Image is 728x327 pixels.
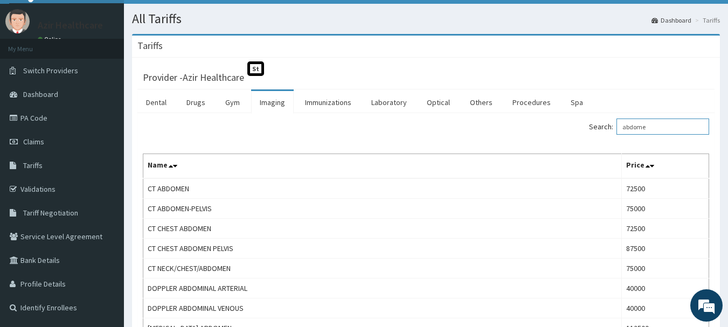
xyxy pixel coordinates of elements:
a: Dental [137,91,175,114]
span: Claims [23,137,44,147]
span: Dashboard [23,89,58,99]
td: CT CHEST ABDOMEN PELVIS [143,239,622,259]
a: Immunizations [296,91,360,114]
td: DOPPLER ABDOMINAL VENOUS [143,298,622,318]
a: Dashboard [651,16,691,25]
a: Procedures [504,91,559,114]
h1: All Tariffs [132,12,720,26]
input: Search: [616,119,709,135]
span: We're online! [63,96,149,205]
span: St [247,61,264,76]
td: 72500 [622,178,709,199]
td: 72500 [622,219,709,239]
td: CT ABDOMEN-PELVIS [143,199,622,219]
h3: Provider - Azir Healthcare [143,73,244,82]
p: Azir Healthcare [38,20,103,30]
td: 75000 [622,259,709,279]
td: 87500 [622,239,709,259]
th: Price [622,154,709,179]
td: 40000 [622,298,709,318]
td: CT ABDOMEN [143,178,622,199]
th: Name [143,154,622,179]
li: Tariffs [692,16,720,25]
label: Search: [589,119,709,135]
span: Tariff Negotiation [23,208,78,218]
span: Tariffs [23,161,43,170]
textarea: Type your message and hit 'Enter' [5,215,205,253]
a: Spa [562,91,592,114]
div: Chat with us now [56,60,181,74]
a: Gym [217,91,248,114]
div: Minimize live chat window [177,5,203,31]
a: Imaging [251,91,294,114]
h3: Tariffs [137,41,163,51]
a: Online [38,36,64,43]
td: CT NECK/CHEST/ABDOMEN [143,259,622,279]
img: d_794563401_company_1708531726252_794563401 [20,54,44,81]
a: Laboratory [363,91,415,114]
td: 40000 [622,279,709,298]
td: CT CHEST ABDOMEN [143,219,622,239]
span: Switch Providers [23,66,78,75]
a: Drugs [178,91,214,114]
img: User Image [5,9,30,33]
td: 75000 [622,199,709,219]
a: Others [461,91,501,114]
td: DOPPLER ABDOMINAL ARTERIAL [143,279,622,298]
a: Optical [418,91,459,114]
